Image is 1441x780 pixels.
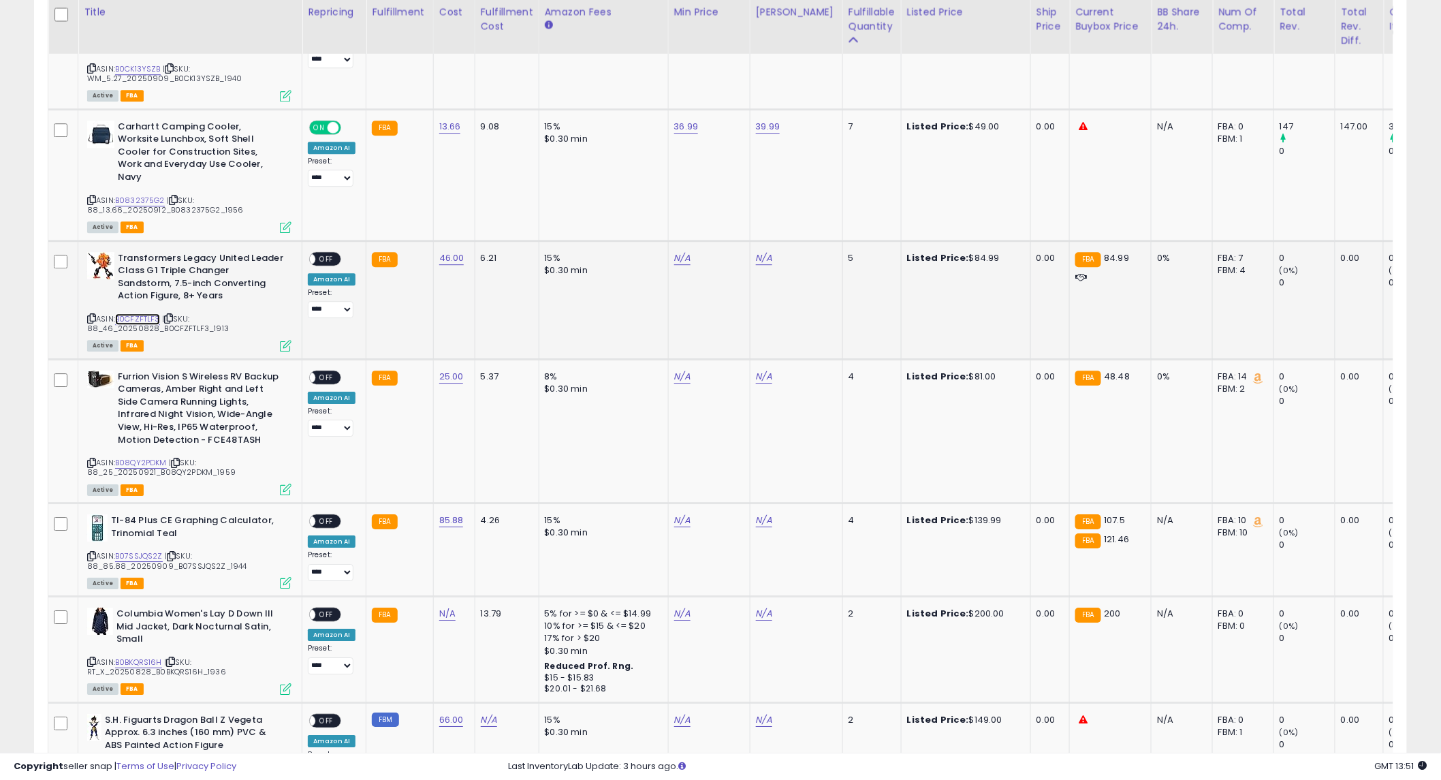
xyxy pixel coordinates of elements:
div: $200.00 [907,608,1020,620]
div: 0.00 [1341,252,1373,264]
div: BB Share 24h. [1157,4,1207,33]
div: Amazon Fees [545,4,663,18]
small: (0%) [1389,727,1408,738]
small: (0%) [1389,384,1408,394]
div: 8% [545,371,658,383]
div: 0.00 [1341,608,1373,620]
span: FBA [121,578,144,589]
b: S.H. Figuarts Dragon Ball Z Vegeta Approx. 6.3 inches (160 mm) PVC & ABS Painted Action Figure [105,714,270,755]
span: FBA [121,340,144,352]
span: All listings currently available for purchase on Amazon [87,484,118,496]
div: ASIN: [87,252,291,350]
div: 4 [849,514,891,527]
div: $0.30 min [545,527,658,539]
span: OFF [315,715,337,726]
div: FBM: 10 [1218,527,1263,539]
a: N/A [674,370,691,384]
div: 0.00 [1036,121,1059,133]
div: 2 [849,608,891,620]
span: OFF [315,371,337,383]
div: 15% [545,121,658,133]
span: FBA [121,221,144,233]
div: 0 [1280,514,1335,527]
small: (0%) [1389,621,1408,631]
div: 6.21 [481,252,528,264]
div: 15% [545,514,658,527]
small: (0%) [1280,727,1299,738]
div: FBA: 7 [1218,252,1263,264]
span: 200 [1105,607,1121,620]
div: 0 [1280,539,1335,551]
small: FBA [372,514,397,529]
small: FBA [1075,533,1100,548]
div: FBA: 0 [1218,121,1263,133]
b: Listed Price: [907,370,969,383]
div: 0.00 [1341,714,1373,726]
div: $84.99 [907,252,1020,264]
small: FBA [372,121,397,136]
div: 5.37 [481,371,528,383]
div: Total Rev. Diff. [1341,4,1378,47]
a: N/A [756,607,772,621]
div: 0 [1280,145,1335,157]
a: 85.88 [439,514,464,527]
img: 41-OOsHrsKL._SL40_.jpg [87,514,108,542]
a: N/A [674,514,691,527]
a: N/A [674,607,691,621]
div: Preset: [308,157,355,187]
a: N/A [481,713,497,727]
b: Carhartt Camping Cooler, Worksite Lunchbox, Soft Shell Cooler for Construction Sites, Work and Ev... [118,121,283,187]
div: 0% [1157,371,1202,383]
div: 17% for > $20 [545,632,658,644]
div: N/A [1157,714,1202,726]
small: FBM [372,713,398,727]
a: 25.00 [439,370,464,384]
a: N/A [674,251,691,265]
div: 0 [1280,608,1335,620]
a: B0CFZFTLF3 [115,313,160,325]
div: 0 [1280,277,1335,289]
b: Listed Price: [907,251,969,264]
span: FBA [121,90,144,102]
div: 0.00 [1341,514,1373,527]
img: 41qG2t0HQPL._SL40_.jpg [87,121,114,148]
a: 46.00 [439,251,464,265]
div: FBM: 2 [1218,383,1263,395]
div: Current Buybox Price [1075,4,1145,33]
div: 0 [1280,371,1335,383]
a: N/A [756,514,772,527]
a: B0832375G2 [115,195,165,206]
strong: Copyright [14,760,63,773]
div: $81.00 [907,371,1020,383]
div: 5 [849,252,891,264]
div: 15% [545,714,658,726]
a: N/A [756,713,772,727]
a: B0BKQRS16H [115,657,162,668]
div: $0.30 min [545,133,658,145]
div: ASIN: [87,514,291,587]
div: $139.99 [907,514,1020,527]
span: All listings currently available for purchase on Amazon [87,221,118,233]
div: Amazon AI [308,392,355,404]
div: Fulfillment [372,4,427,18]
div: FBM: 1 [1218,133,1263,145]
div: FBA: 14 [1218,371,1263,383]
small: FBA [372,608,397,623]
b: Furrion Vision S Wireless RV Backup Cameras, Amber Right and Left Side Camera Running Lights, Inf... [118,371,283,450]
div: Ordered Items [1389,4,1439,33]
div: Preset: [308,38,355,69]
div: Amazon AI [308,735,355,747]
span: | SKU: RT_X_20250828_B0BKQRS16H_1936 [87,657,226,677]
div: 0 [1280,632,1335,644]
div: FBM: 4 [1218,264,1263,277]
div: Num of Comp. [1218,4,1268,33]
div: $0.30 min [545,264,658,277]
span: 48.48 [1105,370,1130,383]
div: Preset: [308,288,355,319]
div: Repricing [308,4,360,18]
img: 41vFls2E05L._SL40_.jpg [87,608,113,635]
div: Amazon AI [308,629,355,641]
span: 2025-10-8 13:51 GMT [1375,760,1427,773]
small: (0%) [1389,265,1408,276]
div: N/A [1157,608,1202,620]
